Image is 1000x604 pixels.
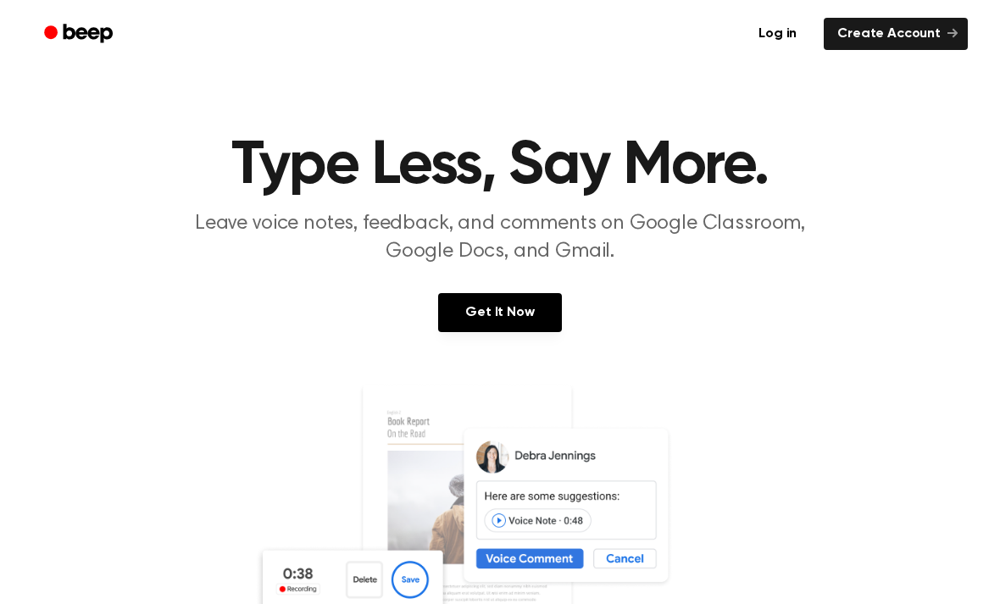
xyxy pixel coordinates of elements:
[32,18,128,51] a: Beep
[438,293,561,332] a: Get It Now
[66,136,934,197] h1: Type Less, Say More.
[824,18,968,50] a: Create Account
[175,210,825,266] p: Leave voice notes, feedback, and comments on Google Classroom, Google Docs, and Gmail.
[742,14,814,53] a: Log in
